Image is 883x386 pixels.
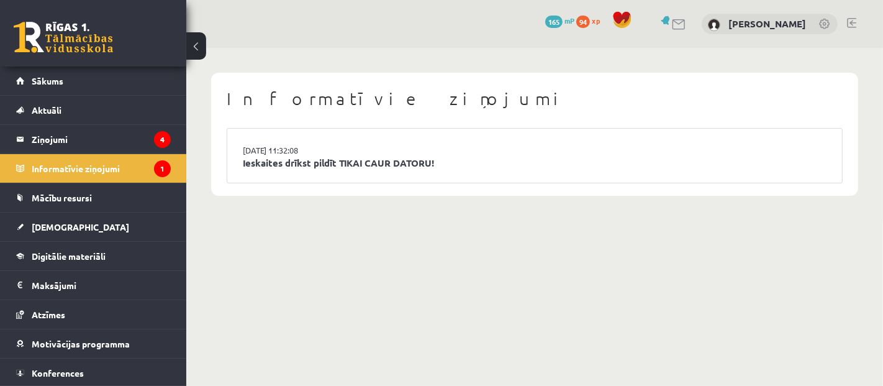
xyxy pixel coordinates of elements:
a: [DATE] 11:32:08 [243,144,336,157]
a: Mācību resursi [16,183,171,212]
a: Sākums [16,67,171,95]
a: Atzīmes [16,300,171,329]
a: Digitālie materiāli [16,242,171,270]
a: Aktuāli [16,96,171,124]
i: 4 [154,131,171,148]
span: Konferences [32,367,84,379]
a: [PERSON_NAME] [728,17,806,30]
a: Ieskaites drīkst pildīt TIKAI CAUR DATORU! [243,156,826,170]
a: Informatīvie ziņojumi1 [16,154,171,183]
i: 1 [154,160,171,177]
legend: Informatīvie ziņojumi [32,154,171,183]
img: Polīna Pērkone [708,19,720,31]
span: [DEMOGRAPHIC_DATA] [32,221,129,232]
h1: Informatīvie ziņojumi [227,88,843,109]
legend: Ziņojumi [32,125,171,154]
a: 165 mP [545,16,574,25]
span: Digitālie materiāli [32,250,106,262]
span: Motivācijas programma [32,338,130,349]
span: 94 [576,16,590,28]
span: xp [592,16,600,25]
a: Maksājumi [16,271,171,300]
a: Ziņojumi4 [16,125,171,154]
span: Aktuāli [32,104,61,116]
a: Rīgas 1. Tālmācības vidusskola [14,22,113,53]
span: Mācību resursi [32,192,92,203]
legend: Maksājumi [32,271,171,300]
a: Motivācijas programma [16,329,171,358]
span: mP [564,16,574,25]
span: Sākums [32,75,63,86]
span: Atzīmes [32,309,65,320]
span: 165 [545,16,563,28]
a: [DEMOGRAPHIC_DATA] [16,213,171,241]
a: 94 xp [576,16,606,25]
